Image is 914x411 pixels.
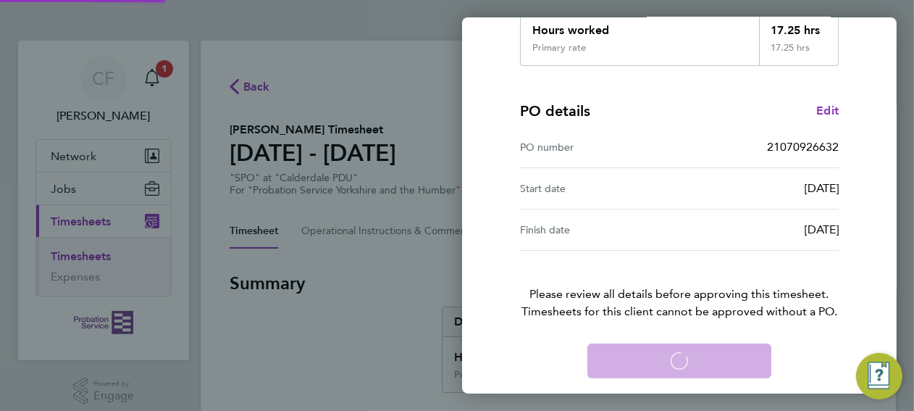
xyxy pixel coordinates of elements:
[679,180,839,197] div: [DATE]
[679,221,839,238] div: [DATE]
[816,102,839,120] a: Edit
[816,104,839,117] span: Edit
[520,138,679,156] div: PO number
[520,101,590,121] h4: PO details
[532,42,586,54] div: Primary rate
[759,10,839,42] div: 17.25 hrs
[856,353,902,399] button: Engage Resource Center
[503,303,856,320] span: Timesheets for this client cannot be approved without a PO.
[521,10,759,42] div: Hours worked
[759,42,839,65] div: 17.25 hrs
[767,140,839,154] span: 21070926632
[520,180,679,197] div: Start date
[503,251,856,320] p: Please review all details before approving this timesheet.
[520,221,679,238] div: Finish date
